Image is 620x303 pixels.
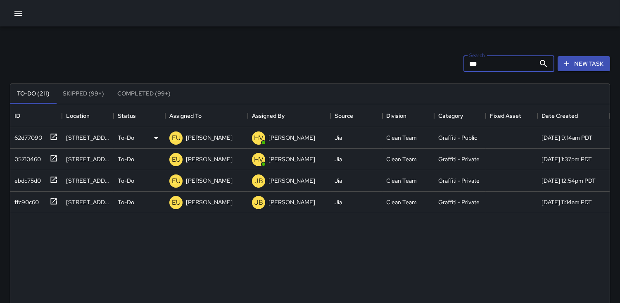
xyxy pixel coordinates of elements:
[438,104,463,127] div: Category
[558,56,610,72] button: New Task
[542,198,592,206] div: 9/10/2025, 11:14am PDT
[118,155,134,163] p: To-Do
[111,84,177,104] button: Completed (99+)
[118,198,134,206] p: To-Do
[165,104,248,127] div: Assigned To
[252,104,285,127] div: Assigned By
[335,198,342,206] div: Jia
[11,152,41,163] div: 05710460
[330,104,382,127] div: Source
[542,177,596,185] div: 9/10/2025, 12:54pm PDT
[537,104,610,127] div: Date Created
[542,155,592,163] div: 9/10/2025, 1:37pm PDT
[118,134,134,142] p: To-Do
[118,104,136,127] div: Status
[10,84,56,104] button: To-Do (211)
[56,84,111,104] button: Skipped (99+)
[186,177,233,185] p: [PERSON_NAME]
[186,155,233,163] p: [PERSON_NAME]
[387,177,417,185] div: Clean Team
[62,104,114,127] div: Location
[542,104,578,127] div: Date Created
[254,155,264,165] p: HV
[382,104,434,127] div: Division
[268,155,315,163] p: [PERSON_NAME]
[268,198,315,206] p: [PERSON_NAME]
[335,155,342,163] div: Jia
[387,134,417,142] div: Clean Team
[118,177,134,185] p: To-Do
[186,134,233,142] p: [PERSON_NAME]
[169,104,202,127] div: Assigned To
[254,133,264,143] p: HV
[66,198,109,206] div: 1133 Market Street
[248,104,330,127] div: Assigned By
[11,173,41,185] div: ebdc75d0
[490,104,521,127] div: Fixed Asset
[172,133,181,143] p: EU
[434,104,486,127] div: Category
[542,134,592,142] div: 9/11/2025, 9:14am PDT
[114,104,165,127] div: Status
[186,198,233,206] p: [PERSON_NAME]
[268,134,315,142] p: [PERSON_NAME]
[438,198,480,206] div: Graffiti - Private
[335,104,353,127] div: Source
[172,176,181,186] p: EU
[66,134,109,142] div: 96 6th Street
[438,155,480,163] div: Graffiti - Private
[172,155,181,165] p: EU
[469,52,485,59] label: Search
[387,104,407,127] div: Division
[254,176,263,186] p: JB
[254,198,263,208] p: JB
[172,198,181,208] p: EU
[66,177,109,185] div: 96 6th Street
[66,155,109,163] div: 1145 Market Street
[11,195,39,206] div: ffc90c60
[335,177,342,185] div: Jia
[387,198,417,206] div: Clean Team
[335,134,342,142] div: Jia
[66,104,90,127] div: Location
[268,177,315,185] p: [PERSON_NAME]
[10,104,62,127] div: ID
[438,177,480,185] div: Graffiti - Private
[486,104,537,127] div: Fixed Asset
[11,130,42,142] div: 62d77090
[387,155,417,163] div: Clean Team
[14,104,20,127] div: ID
[438,134,477,142] div: Graffiti - Public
